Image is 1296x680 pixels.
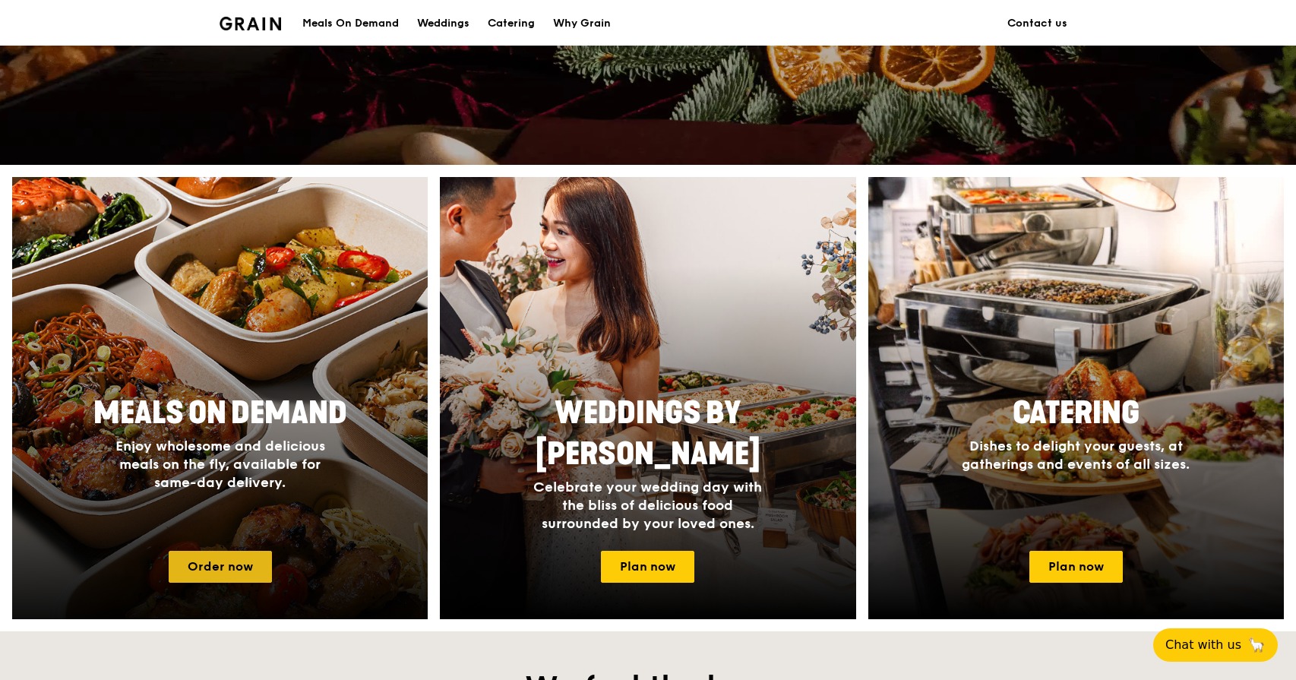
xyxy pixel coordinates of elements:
[12,177,428,619] a: Meals On DemandEnjoy wholesome and delicious meals on the fly, available for same-day delivery.Or...
[544,1,620,46] a: Why Grain
[1029,551,1123,583] a: Plan now
[533,479,762,532] span: Celebrate your wedding day with the bliss of delicious food surrounded by your loved ones.
[1013,395,1140,432] span: Catering
[536,395,760,473] span: Weddings by [PERSON_NAME]
[302,1,399,46] div: Meals On Demand
[417,1,469,46] div: Weddings
[868,177,1284,619] img: catering-card.e1cfaf3e.jpg
[1153,628,1278,662] button: Chat with us🦙
[488,1,535,46] div: Catering
[1165,636,1241,654] span: Chat with us
[440,177,855,619] img: weddings-card.4f3003b8.jpg
[408,1,479,46] a: Weddings
[115,438,325,491] span: Enjoy wholesome and delicious meals on the fly, available for same-day delivery.
[479,1,544,46] a: Catering
[962,438,1190,473] span: Dishes to delight your guests, at gatherings and events of all sizes.
[998,1,1076,46] a: Contact us
[93,395,347,432] span: Meals On Demand
[601,551,694,583] a: Plan now
[440,177,855,619] a: Weddings by [PERSON_NAME]Celebrate your wedding day with the bliss of delicious food surrounded b...
[169,551,272,583] a: Order now
[220,17,281,30] img: Grain
[553,1,611,46] div: Why Grain
[1247,636,1266,654] span: 🦙
[868,177,1284,619] a: CateringDishes to delight your guests, at gatherings and events of all sizes.Plan now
